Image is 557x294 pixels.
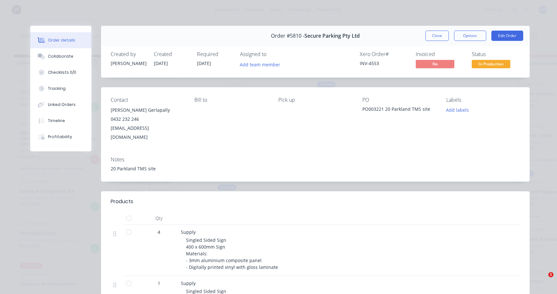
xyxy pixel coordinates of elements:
div: Qty [140,212,178,225]
div: Linked Orders [48,102,76,108]
div: INV-4553 [360,60,408,67]
button: Order details [30,32,91,48]
button: Add labels [443,106,472,114]
div: Labels [446,97,520,103]
button: Tracking [30,81,91,97]
button: Add team member [236,60,283,69]
div: Xero Order # [360,51,408,57]
div: 20 Parkland TMS site [111,165,520,172]
button: Profitability [30,129,91,145]
div: Invoiced [416,51,464,57]
span: Singled Sided Sign 400 x 600mm Sign Materials: - 3mm aluminium composite panel - Digitally printe... [186,237,278,270]
span: [DATE] [154,60,168,66]
button: Options [454,31,486,41]
div: Bill to [194,97,268,103]
div: Created by [111,51,146,57]
button: Checklists 0/0 [30,64,91,81]
div: [PERSON_NAME] Gerlapally [111,106,184,115]
button: Timeline [30,113,91,129]
span: Supply [181,280,196,286]
div: Required [197,51,232,57]
button: Collaborate [30,48,91,64]
span: In Production [472,60,510,68]
div: Profitability [48,134,72,140]
div: Created [154,51,189,57]
div: Pick up [278,97,352,103]
span: 1 [548,272,553,277]
div: Tracking [48,86,66,91]
div: Checklists 0/0 [48,70,76,75]
span: [DATE] [197,60,211,66]
span: Order #5810 - [271,33,304,39]
div: Order details [48,37,75,43]
div: 0432 232 246 [111,115,184,124]
span: Secure Parking Pty Ltd [304,33,360,39]
div: [EMAIL_ADDRESS][DOMAIN_NAME] [111,124,184,142]
div: PO [362,97,436,103]
span: Supply [181,229,196,235]
div: [PERSON_NAME] [111,60,146,67]
button: Add team member [240,60,284,69]
span: No [416,60,454,68]
div: Assigned to [240,51,304,57]
div: Notes [111,156,520,163]
iframe: Intercom live chat [535,272,551,288]
button: Close [425,31,449,41]
div: Products [111,198,133,205]
div: Status [472,51,520,57]
span: 4 [158,229,160,235]
div: PO003221 20 Parkland TMS site [362,106,436,115]
button: Edit Order [491,31,523,41]
div: Collaborate [48,53,73,59]
div: Timeline [48,118,65,124]
div: Contact [111,97,184,103]
button: In Production [472,60,510,70]
div: [PERSON_NAME] Gerlapally0432 232 246[EMAIL_ADDRESS][DOMAIN_NAME] [111,106,184,142]
button: Linked Orders [30,97,91,113]
span: 1 [158,280,160,287]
